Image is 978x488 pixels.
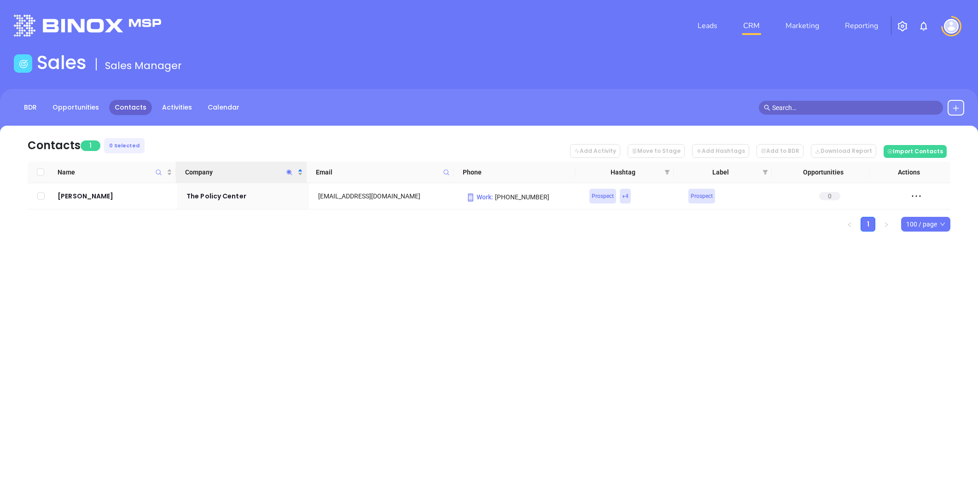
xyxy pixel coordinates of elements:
[761,165,770,179] span: filter
[58,167,165,177] span: Name
[18,100,42,115] a: BDR
[466,192,576,202] p: [PHONE_NUMBER]
[944,19,959,34] img: user
[819,192,840,200] span: 0
[861,217,875,231] a: 1
[918,21,929,32] img: iconNotification
[185,167,295,177] span: Company
[782,17,823,35] a: Marketing
[318,191,453,201] div: [EMAIL_ADDRESS][DOMAIN_NAME]
[879,217,894,232] li: Next Page
[772,103,938,113] input: Search…
[592,191,614,201] span: Prospect
[186,191,305,202] a: The Policy Center
[842,217,857,232] li: Previous Page
[157,100,198,115] a: Activities
[764,105,770,111] span: search
[884,145,947,158] button: Import Contacts
[861,217,875,232] li: 1
[37,52,87,74] h1: Sales
[663,165,672,179] span: filter
[466,192,493,202] span: Work :
[109,100,152,115] a: Contacts
[897,21,908,32] img: iconSetting
[54,162,176,183] th: Name
[47,100,105,115] a: Opportunities
[763,169,768,175] span: filter
[622,191,629,201] span: + 4
[847,222,852,227] span: left
[683,167,759,177] span: Label
[772,162,870,183] th: Opportunities
[664,169,670,175] span: filter
[884,222,889,227] span: right
[105,58,182,73] span: Sales Manager
[316,167,439,177] span: Email
[585,167,661,177] span: Hashtag
[842,217,857,232] button: left
[694,17,721,35] a: Leads
[14,15,161,36] img: logo
[841,17,882,35] a: Reporting
[202,100,245,115] a: Calendar
[58,191,174,202] a: [PERSON_NAME]
[901,217,950,232] div: Page Size
[879,217,894,232] button: right
[869,162,943,183] th: Actions
[104,138,145,153] div: 0 Selected
[81,140,100,151] span: 1
[906,217,945,231] span: 100 / page
[28,137,81,154] div: Contacts
[691,191,713,201] span: Prospect
[454,162,576,183] th: Phone
[739,17,763,35] a: CRM
[176,162,306,183] th: Company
